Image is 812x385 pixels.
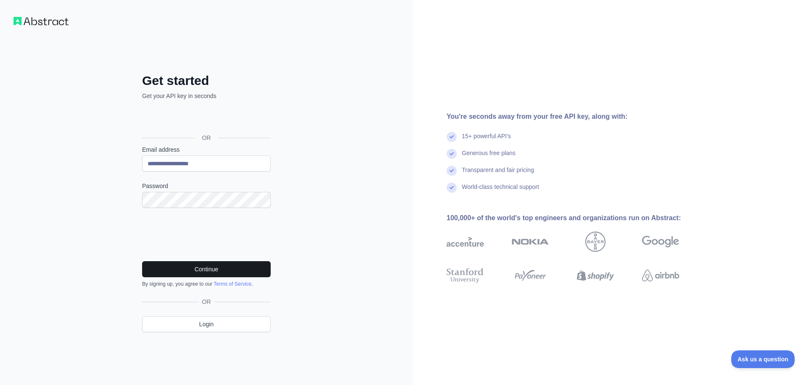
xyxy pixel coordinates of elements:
img: check mark [447,149,457,159]
img: bayer [585,232,606,252]
img: Workflow [14,17,69,25]
img: google [642,232,679,252]
p: Get your API key in seconds [142,92,271,100]
a: Login [142,316,271,332]
label: Password [142,182,271,190]
button: Continue [142,261,271,277]
img: airbnb [642,266,679,285]
img: check mark [447,183,457,193]
div: Generous free plans [462,149,516,166]
div: Transparent and fair pricing [462,166,534,183]
img: check mark [447,132,457,142]
img: shopify [577,266,614,285]
iframe: reCAPTCHA [142,218,271,251]
div: You're seconds away from your free API key, along with: [447,112,706,122]
iframe: Toggle Customer Support [731,350,795,368]
h2: Get started [142,73,271,88]
div: By signing up, you agree to our . [142,281,271,287]
label: Email address [142,145,271,154]
img: stanford university [447,266,484,285]
span: OR [195,134,218,142]
span: OR [199,298,214,306]
img: payoneer [512,266,549,285]
img: check mark [447,166,457,176]
div: 15+ powerful API's [462,132,511,149]
div: 100,000+ of the world's top engineers and organizations run on Abstract: [447,213,706,223]
img: accenture [447,232,484,252]
a: Terms of Service [214,281,251,287]
div: World-class technical support [462,183,539,199]
iframe: Sign in with Google Button [138,109,273,128]
img: nokia [512,232,549,252]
